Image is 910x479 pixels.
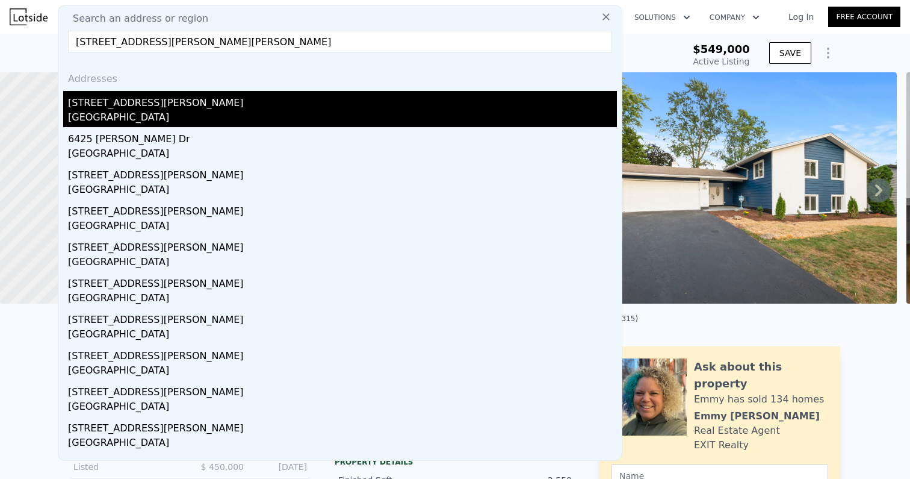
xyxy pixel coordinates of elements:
[68,183,617,199] div: [GEOGRAPHIC_DATA]
[625,7,700,28] button: Solutions
[68,436,617,452] div: [GEOGRAPHIC_DATA]
[68,91,617,110] div: [STREET_ADDRESS][PERSON_NAME]
[68,344,617,363] div: [STREET_ADDRESS][PERSON_NAME]
[253,461,307,473] div: [DATE]
[68,110,617,127] div: [GEOGRAPHIC_DATA]
[335,457,575,467] div: Property details
[68,416,617,436] div: [STREET_ADDRESS][PERSON_NAME]
[816,41,840,65] button: Show Options
[700,7,769,28] button: Company
[694,438,749,452] div: EXIT Realty
[68,255,617,272] div: [GEOGRAPHIC_DATA]
[769,42,811,64] button: SAVE
[68,380,617,399] div: [STREET_ADDRESS][PERSON_NAME]
[68,327,617,344] div: [GEOGRAPHIC_DATA]
[63,11,208,26] span: Search an address or region
[68,399,617,416] div: [GEOGRAPHIC_DATA]
[551,72,897,304] img: Sale: 169796859 Parcel: 31909617
[828,7,900,27] a: Free Account
[694,392,824,407] div: Emmy has sold 134 homes
[774,11,828,23] a: Log In
[694,424,780,438] div: Real Estate Agent
[68,272,617,291] div: [STREET_ADDRESS][PERSON_NAME]
[68,163,617,183] div: [STREET_ADDRESS][PERSON_NAME]
[68,127,617,146] div: 6425 [PERSON_NAME] Dr
[68,31,612,52] input: Enter an address, city, region, neighborhood or zip code
[68,146,617,163] div: [GEOGRAPHIC_DATA]
[68,236,617,255] div: [STREET_ADDRESS][PERSON_NAME]
[68,363,617,380] div: [GEOGRAPHIC_DATA]
[694,358,828,392] div: Ask about this property
[693,57,750,66] span: Active Listing
[73,461,181,473] div: Listed
[68,199,617,219] div: [STREET_ADDRESS][PERSON_NAME]
[63,62,617,91] div: Addresses
[68,219,617,236] div: [GEOGRAPHIC_DATA]
[68,291,617,308] div: [GEOGRAPHIC_DATA]
[10,8,48,25] img: Lotside
[693,43,750,55] span: $549,000
[694,409,820,424] div: Emmy [PERSON_NAME]
[68,308,617,327] div: [STREET_ADDRESS][PERSON_NAME]
[201,462,244,472] span: $ 450,000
